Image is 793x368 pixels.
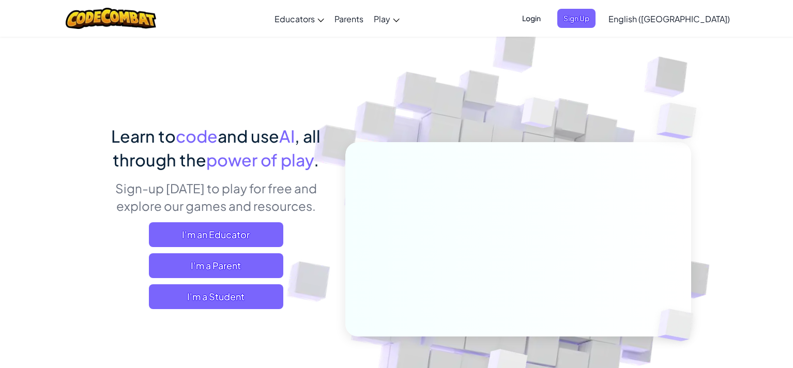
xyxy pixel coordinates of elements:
span: code [176,126,218,146]
a: I'm a Parent [149,253,283,278]
a: Educators [269,5,329,33]
span: Play [374,13,390,24]
span: power of play [206,149,314,170]
a: Play [369,5,405,33]
button: Sign Up [557,9,596,28]
p: Sign-up [DATE] to play for free and explore our games and resources. [102,179,330,214]
span: English ([GEOGRAPHIC_DATA]) [608,13,730,24]
span: and use [218,126,279,146]
span: Learn to [111,126,176,146]
span: AI [279,126,295,146]
button: I'm a Student [149,284,283,309]
a: English ([GEOGRAPHIC_DATA]) [603,5,735,33]
img: Overlap cubes [640,287,718,363]
button: Login [516,9,547,28]
span: Educators [274,13,315,24]
span: . [314,149,319,170]
a: I'm an Educator [149,222,283,247]
img: Overlap cubes [636,78,725,165]
img: CodeCombat logo [66,8,156,29]
img: Overlap cubes [502,77,576,154]
a: Parents [329,5,369,33]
